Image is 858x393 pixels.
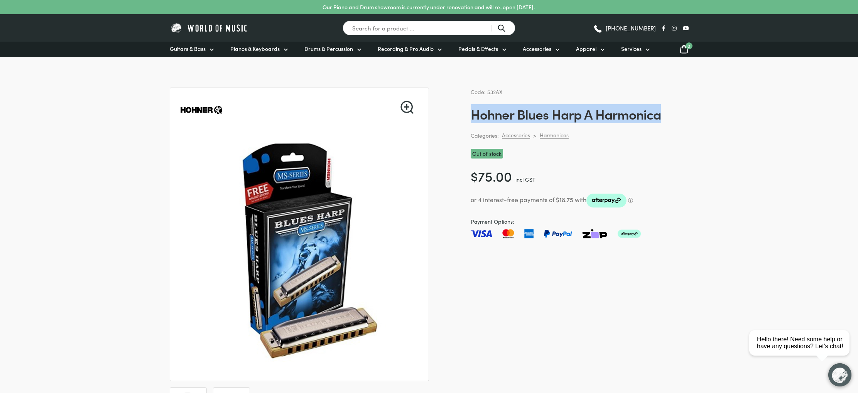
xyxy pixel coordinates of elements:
span: Accessories [523,45,551,53]
iframe: Chat with our support team [746,308,858,393]
span: Code: 532AX [471,88,502,96]
p: Our Piano and Drum showroom is currently under renovation and will re-open [DATE]. [323,3,535,11]
span: [PHONE_NUMBER] [606,25,656,31]
span: 0 [686,42,692,49]
a: [PHONE_NUMBER] [593,22,656,34]
div: > [533,132,537,139]
a: Harmonicas [540,132,569,139]
a: Accessories [502,132,530,139]
p: Out of stock [471,149,503,159]
span: Services [621,45,642,53]
input: Search for a product ... [343,20,515,35]
span: Drums & Percussion [304,45,353,53]
span: Recording & Pro Audio [378,45,434,53]
span: Payment Options: [471,217,689,226]
img: Hohner Blues Harp A Harmonica [179,132,420,372]
span: Categories: [471,131,499,140]
span: Apparel [576,45,596,53]
h1: Hohner Blues Harp A Harmonica [471,106,689,122]
a: View full-screen image gallery [400,101,414,114]
img: World of Music [170,22,249,34]
img: Pay with Master card, Visa, American Express and Paypal [471,229,641,238]
span: Pianos & Keyboards [230,45,280,53]
span: Pedals & Effects [458,45,498,53]
span: incl GST [515,175,535,183]
img: Hohner [179,88,223,132]
span: Guitars & Bass [170,45,206,53]
bdi: 75.00 [471,166,512,185]
span: $ [471,166,478,185]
